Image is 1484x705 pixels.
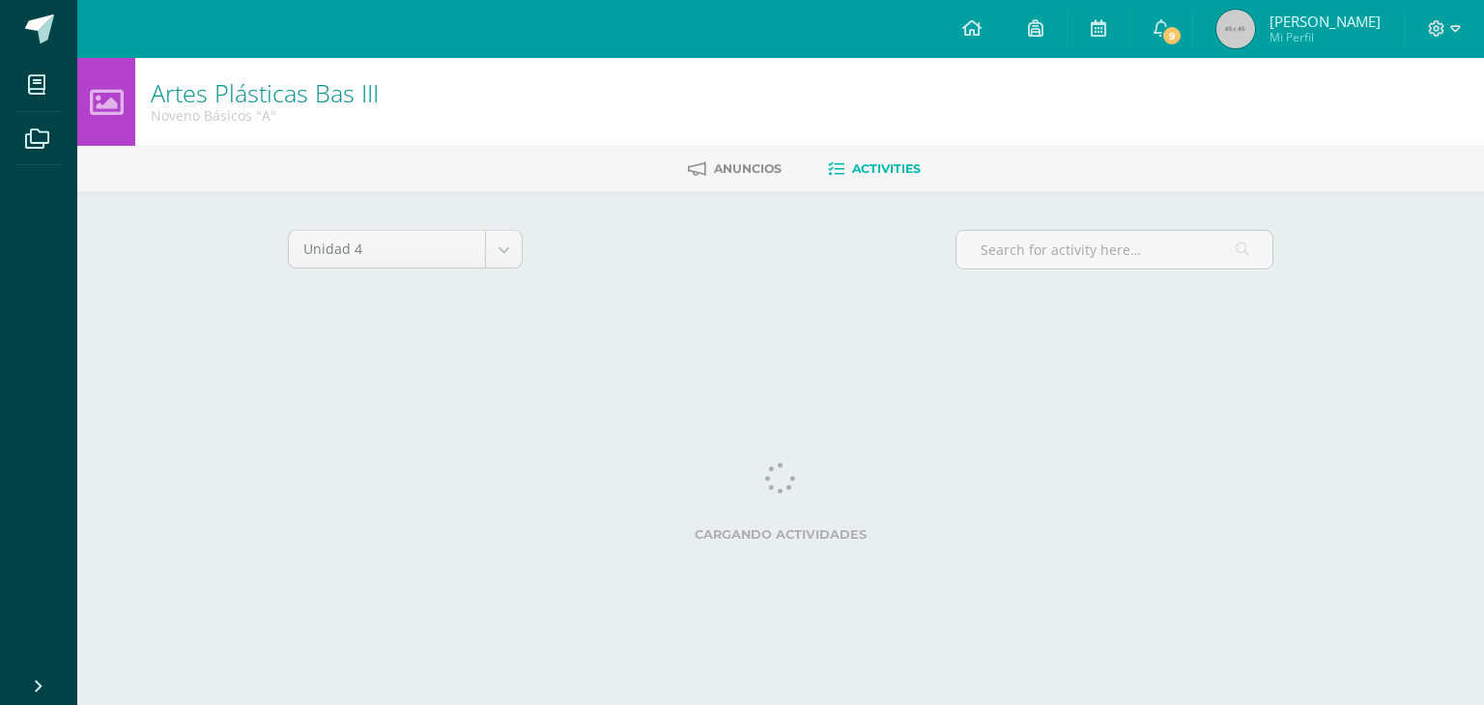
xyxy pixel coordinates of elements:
span: 9 [1161,25,1183,46]
input: Search for activity here… [956,231,1272,268]
a: Artes Plásticas Bas III [151,76,379,109]
a: Anuncios [688,154,782,184]
h1: Artes Plásticas Bas III [151,79,379,106]
label: Cargando actividades [288,527,1273,542]
span: Unidad 4 [303,231,471,268]
img: 45x45 [1216,10,1255,48]
a: Unidad 4 [289,231,522,268]
div: Noveno Básicos 'A' [151,106,379,125]
span: Activities [852,161,921,176]
span: [PERSON_NAME] [1270,12,1381,31]
span: Anuncios [714,161,782,176]
a: Activities [828,154,921,184]
span: Mi Perfil [1270,29,1381,45]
